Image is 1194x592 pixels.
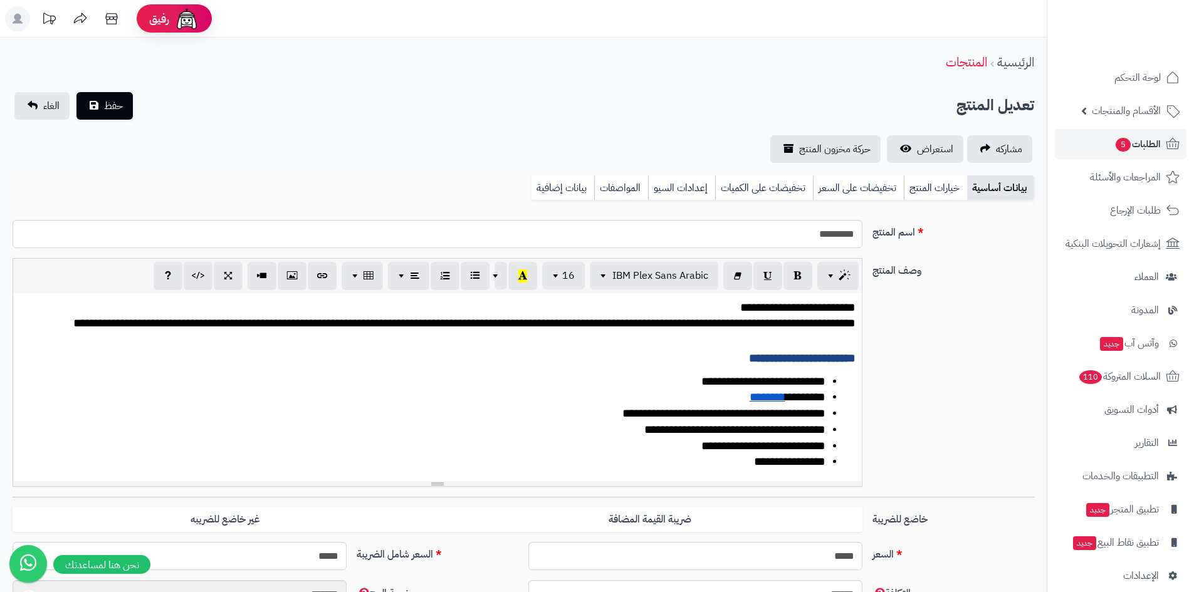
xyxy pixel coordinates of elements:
h2: تعديل المنتج [956,93,1034,118]
span: حفظ [104,98,123,113]
a: الإعدادات [1055,561,1186,591]
label: ضريبة القيمة المضافة [437,507,862,532]
a: إشعارات التحويلات البنكية [1055,229,1186,259]
span: إشعارات التحويلات البنكية [1066,235,1161,252]
a: المواصفات [594,175,648,200]
a: السلات المتروكة110 [1055,361,1186,392]
span: حركة مخزون المنتج [799,142,871,157]
a: الطلبات5 [1055,129,1186,159]
span: تطبيق المتجر [1085,501,1159,518]
span: مشاركه [996,142,1022,157]
a: التقارير [1055,428,1186,458]
span: 16 [562,268,575,283]
span: IBM Plex Sans Arabic [612,268,708,283]
span: جديد [1086,503,1109,517]
span: الإعدادات [1123,567,1159,584]
a: المنتجات [946,53,987,71]
a: طلبات الإرجاع [1055,195,1186,226]
span: طلبات الإرجاع [1110,202,1161,219]
label: خاضع للضريبة [867,507,1039,527]
a: تخفيضات على الكميات [715,175,813,200]
span: جديد [1073,536,1096,550]
label: غير خاضع للضريبه [13,507,437,532]
button: حفظ [76,92,133,120]
a: التطبيقات والخدمات [1055,461,1186,491]
span: الطلبات [1114,135,1161,153]
img: ai-face.png [174,6,199,31]
label: وصف المنتج [867,258,1039,278]
a: تخفيضات على السعر [813,175,904,200]
span: 5 [1116,138,1131,152]
a: خيارات المنتج [904,175,967,200]
span: 110 [1079,370,1102,384]
span: أدوات التسويق [1104,401,1159,418]
a: تحديثات المنصة [33,6,65,34]
span: الغاء [43,98,60,113]
a: أدوات التسويق [1055,395,1186,425]
span: وآتس آب [1099,335,1159,352]
span: العملاء [1134,268,1159,286]
span: استعراض [917,142,953,157]
span: جديد [1100,337,1123,351]
a: الغاء [14,92,70,120]
a: بيانات أساسية [967,175,1034,200]
a: المراجعات والأسئلة [1055,162,1186,192]
a: لوحة التحكم [1055,63,1186,93]
button: IBM Plex Sans Arabic [590,262,718,289]
span: التقارير [1135,434,1159,452]
a: مشاركه [967,135,1032,163]
a: العملاء [1055,262,1186,292]
button: 16 [542,262,585,289]
a: تطبيق نقاط البيعجديد [1055,527,1186,558]
a: حركة مخزون المنتج [770,135,881,163]
span: المدونة [1131,301,1159,319]
label: السعر [867,542,1039,562]
a: المدونة [1055,295,1186,325]
a: الرئيسية [997,53,1034,71]
span: التطبيقات والخدمات [1082,467,1159,485]
a: إعدادات السيو [648,175,715,200]
span: الأقسام والمنتجات [1092,102,1161,120]
span: لوحة التحكم [1114,69,1161,86]
img: logo-2.png [1109,35,1182,61]
a: بيانات إضافية [532,175,594,200]
span: تطبيق نقاط البيع [1072,534,1159,551]
label: اسم المنتج [867,220,1039,240]
a: تطبيق المتجرجديد [1055,494,1186,524]
span: رفيق [149,11,169,26]
a: وآتس آبجديد [1055,328,1186,358]
label: السعر شامل الضريبة [352,542,523,562]
a: استعراض [887,135,963,163]
span: السلات المتروكة [1078,368,1161,385]
span: المراجعات والأسئلة [1090,169,1161,186]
